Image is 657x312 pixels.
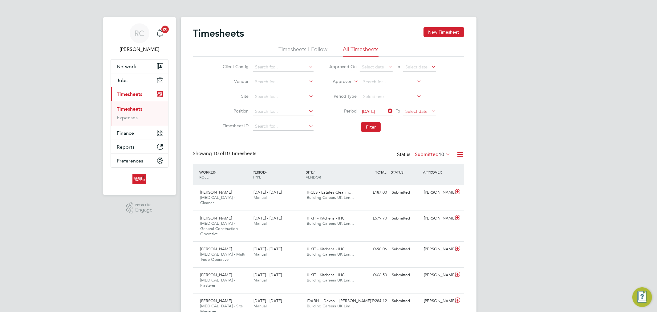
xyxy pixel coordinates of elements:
span: Engage [135,207,152,213]
a: RC[PERSON_NAME] [111,23,168,53]
span: Select date [405,109,428,114]
span: ROLE [200,174,209,179]
span: [PERSON_NAME] [201,272,232,277]
span: [DATE] - [DATE] [253,216,282,221]
span: Select date [362,64,384,70]
span: [DATE] - [DATE] [253,246,282,252]
span: Select date [405,64,428,70]
label: Period Type [329,93,357,99]
div: Submitted [390,187,422,198]
span: Timesheets [117,91,143,97]
div: WORKER [198,166,251,183]
img: buildingcareersuk-logo-retina.png [132,174,146,184]
div: Showing [193,150,258,157]
span: 10 [439,151,444,158]
span: 20 [161,26,169,33]
span: Manual [253,252,267,257]
span: [PERSON_NAME] [201,246,232,252]
label: Approved On [329,64,357,69]
label: Client Config [221,64,249,69]
span: / [215,170,217,174]
span: Building Careers UK Lim… [307,195,354,200]
label: Site [221,93,249,99]
button: Engage Resource Center [632,287,652,307]
span: [MEDICAL_DATA] - Multi Trade Operative [201,252,245,262]
span: 10 of [213,150,225,157]
span: Preferences [117,158,144,164]
button: Reports [111,140,168,154]
span: Building Careers UK Lim… [307,221,354,226]
div: £579.70 [358,213,390,224]
a: 20 [154,23,166,43]
span: TYPE [253,174,261,179]
span: TOTAL [375,170,387,174]
div: Submitted [390,270,422,280]
span: Manual [253,221,267,226]
div: £690.06 [358,244,390,254]
div: Submitted [390,296,422,306]
a: Powered byEngage [126,202,152,214]
div: [PERSON_NAME] [421,244,453,254]
label: Period [329,108,357,114]
span: RC [135,29,144,37]
span: [DATE] [362,109,375,114]
span: Network [117,64,136,69]
div: £187.00 [358,187,390,198]
span: IHKIT - Kitchens - IHC [307,272,345,277]
span: [MEDICAL_DATA] - Plasterer [201,277,235,288]
span: [PERSON_NAME] [201,190,232,195]
span: Powered by [135,202,152,207]
button: Preferences [111,154,168,167]
span: 10 Timesheets [213,150,257,157]
input: Search for... [253,107,314,116]
span: [MEDICAL_DATA] - Cleaner [201,195,235,205]
button: Jobs [111,73,168,87]
div: Submitted [390,213,422,224]
span: IHKIT - Kitchens - IHC [307,216,345,221]
label: Submitted [415,151,451,158]
span: Finance [117,130,134,136]
div: Status [397,150,452,159]
button: Timesheets [111,87,168,101]
input: Select one [361,92,422,101]
label: Timesheet ID [221,123,249,129]
span: Rhys Cook [111,46,168,53]
span: Reports [117,144,135,150]
div: Submitted [390,244,422,254]
a: Timesheets [117,106,143,112]
a: Expenses [117,115,138,121]
div: PERIOD [251,166,304,183]
span: Building Careers UK Lim… [307,277,354,283]
div: SITE [304,166,358,183]
span: [DATE] - [DATE] [253,298,282,303]
span: [DATE] - [DATE] [253,272,282,277]
div: £666.50 [358,270,390,280]
span: IHKIT - Kitchens - IHC [307,246,345,252]
input: Search for... [361,78,422,86]
li: Timesheets I Follow [278,46,327,57]
span: [PERSON_NAME] [201,216,232,221]
label: Approver [324,79,351,85]
label: Position [221,108,249,114]
input: Search for... [253,122,314,131]
button: Network [111,60,168,73]
button: New Timesheet [424,27,464,37]
label: Vendor [221,79,249,84]
button: Finance [111,126,168,140]
div: [PERSON_NAME] [421,213,453,224]
span: To [394,107,402,115]
span: Building Careers UK Lim… [307,303,354,309]
span: VENDOR [306,174,321,179]
div: Timesheets [111,101,168,126]
span: [PERSON_NAME] [201,298,232,303]
div: STATUS [390,166,422,178]
div: £1,284.12 [358,296,390,306]
span: Manual [253,303,267,309]
button: Filter [361,122,381,132]
div: APPROVER [421,166,453,178]
input: Search for... [253,92,314,101]
span: Manual [253,277,267,283]
span: [MEDICAL_DATA] - General Construction Operative [201,221,238,236]
span: Building Careers UK Lim… [307,252,354,257]
span: IHCLS - Estates Cleanin… [307,190,353,195]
